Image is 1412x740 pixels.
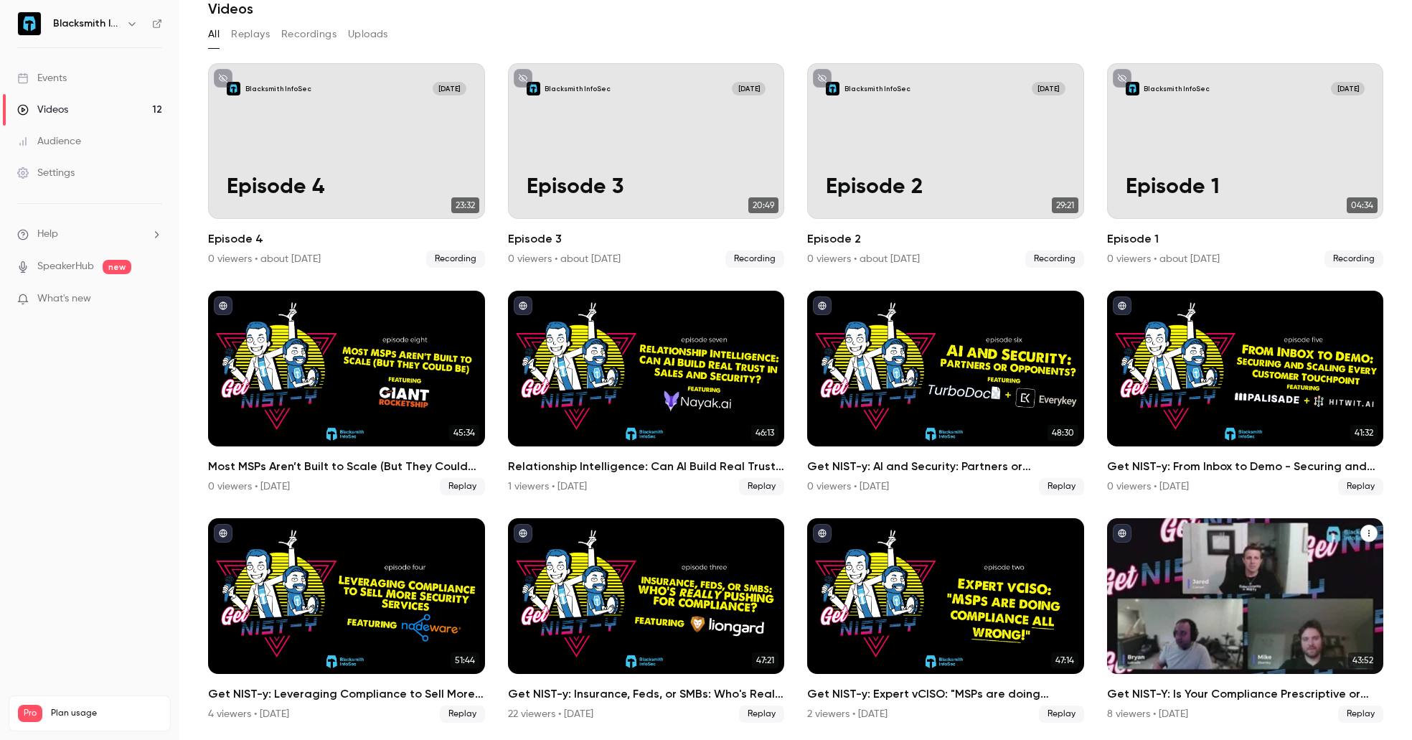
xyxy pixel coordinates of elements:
[281,23,336,46] button: Recordings
[807,230,1084,248] h2: Episode 2
[426,250,485,268] span: Recording
[1107,518,1384,723] li: Get NIST-Y: Is Your Compliance Prescriptive or Performative?
[17,166,75,180] div: Settings
[751,425,778,441] span: 46:13
[227,175,466,200] p: Episode 4
[208,63,485,268] li: Episode 4
[37,291,91,306] span: What's new
[1107,230,1384,248] h2: Episode 1
[208,63,485,268] a: Episode 4Blacksmith InfoSec[DATE]Episode 423:32Episode 40 viewers • about [DATE]Recording
[18,705,42,722] span: Pro
[214,524,232,543] button: published
[449,425,479,441] span: 45:34
[17,134,81,149] div: Audience
[813,296,832,315] button: published
[433,82,466,95] span: [DATE]
[440,478,485,495] span: Replay
[813,69,832,88] button: unpublished
[748,197,778,213] span: 20:49
[1107,63,1384,268] li: Episode 1
[208,685,485,703] h2: Get NIST-y: Leveraging Compliance to Sell More Security Services
[508,518,785,723] li: Get NIST-y: Insurance, Feds, or SMBs: Who's Really Pushing for Compliance?
[807,63,1084,268] li: Episode 2
[214,69,232,88] button: unpublished
[508,230,785,248] h2: Episode 3
[1107,685,1384,703] h2: Get NIST-Y: Is Your Compliance Prescriptive or Performative?
[1350,425,1378,441] span: 41:32
[1113,524,1131,543] button: published
[17,103,68,117] div: Videos
[807,63,1084,268] a: Episode 2Blacksmith InfoSec[DATE]Episode 229:21Episode 20 viewers • about [DATE]Recording
[807,252,920,266] div: 0 viewers • about [DATE]
[1048,425,1078,441] span: 48:30
[214,296,232,315] button: published
[1126,82,1139,95] img: Episode 1
[17,71,67,85] div: Events
[1144,84,1210,93] p: Blacksmith InfoSec
[807,291,1084,495] li: Get NIST-y: AI and Security: Partners or Opponents?
[508,63,785,268] a: Episode 3Blacksmith InfoSec[DATE]Episode 320:49Episode 30 viewers • about [DATE]Recording
[807,707,888,721] div: 2 viewers • [DATE]
[1113,69,1131,88] button: unpublished
[807,479,889,494] div: 0 viewers • [DATE]
[1107,291,1384,495] li: Get NIST-y: From Inbox to Demo - Securing and Scaling Every Customer Touchpoint
[231,23,270,46] button: Replays
[1051,652,1078,668] span: 47:14
[451,652,479,668] span: 51:44
[208,291,485,495] li: Most MSPs Aren’t Built to Scale (But They Could Be)
[807,518,1084,723] a: 47:14Get NIST-y: Expert vCISO: "MSPs are doing compliance all wrong!"2 viewers • [DATE]Replay
[1107,479,1189,494] div: 0 viewers • [DATE]
[208,518,485,723] a: 51:44Get NIST-y: Leveraging Compliance to Sell More Security Services4 viewers • [DATE]Replay
[739,706,784,723] span: Replay
[807,518,1084,723] li: Get NIST-y: Expert vCISO: "MSPs are doing compliance all wrong!"
[514,69,532,88] button: unpublished
[1107,707,1188,721] div: 8 viewers • [DATE]
[739,478,784,495] span: Replay
[18,12,41,35] img: Blacksmith InfoSec
[208,707,289,721] div: 4 viewers • [DATE]
[103,260,131,274] span: new
[807,291,1084,495] a: 48:30Get NIST-y: AI and Security: Partners or Opponents?0 viewers • [DATE]Replay
[37,259,94,274] a: SpeakerHub
[1039,478,1084,495] span: Replay
[807,685,1084,703] h2: Get NIST-y: Expert vCISO: "MSPs are doing compliance all wrong!"
[1107,518,1384,723] a: 43:52Get NIST-Y: Is Your Compliance Prescriptive or Performative?8 viewers • [DATE]Replay
[508,518,785,723] a: 47:21Get NIST-y: Insurance, Feds, or SMBs: Who's Really Pushing for Compliance?22 viewers • [DATE...
[1126,175,1365,200] p: Episode 1
[208,252,321,266] div: 0 viewers • about [DATE]
[508,291,785,495] li: Relationship Intelligence: Can AI Build Real Trust in Sales and Security?
[725,250,784,268] span: Recording
[17,227,162,242] li: help-dropdown-opener
[145,293,162,306] iframe: Noticeable Trigger
[208,291,485,495] a: 45:34Most MSPs Aren’t Built to Scale (But They Could Be)0 viewers • [DATE]Replay
[208,458,485,475] h2: Most MSPs Aren’t Built to Scale (But They Could Be)
[227,82,240,95] img: Episode 4
[51,708,161,719] span: Plan usage
[508,685,785,703] h2: Get NIST-y: Insurance, Feds, or SMBs: Who's Really Pushing for Compliance?
[752,652,778,668] span: 47:21
[508,252,621,266] div: 0 viewers • about [DATE]
[1348,652,1378,668] span: 43:52
[813,524,832,543] button: published
[1107,252,1220,266] div: 0 viewers • about [DATE]
[1039,706,1084,723] span: Replay
[208,23,220,46] button: All
[1331,82,1365,95] span: [DATE]
[844,84,910,93] p: Blacksmith InfoSec
[1032,82,1065,95] span: [DATE]
[807,458,1084,475] h2: Get NIST-y: AI and Security: Partners or Opponents?
[348,23,388,46] button: Uploads
[1052,197,1078,213] span: 29:21
[826,175,1065,200] p: Episode 2
[1324,250,1383,268] span: Recording
[508,63,785,268] li: Episode 3
[1338,706,1383,723] span: Replay
[826,82,839,95] img: Episode 2
[53,17,121,31] h6: Blacksmith InfoSec
[208,63,1383,723] ul: Videos
[514,524,532,543] button: published
[451,197,479,213] span: 23:32
[1025,250,1084,268] span: Recording
[1107,458,1384,475] h2: Get NIST-y: From Inbox to Demo - Securing and Scaling Every Customer Touchpoint
[508,291,785,495] a: 46:13Relationship Intelligence: Can AI Build Real Trust in Sales and Security?1 viewers • [DATE]R...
